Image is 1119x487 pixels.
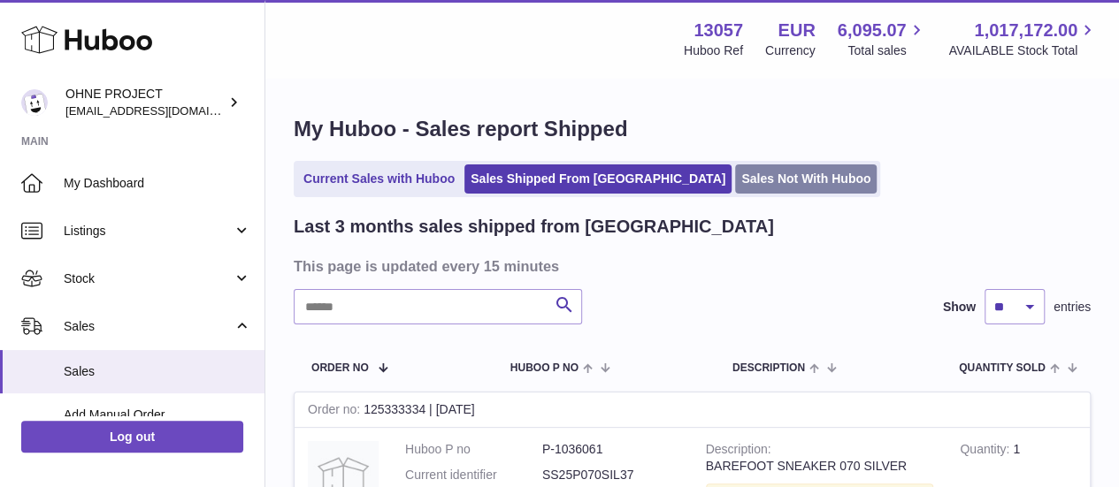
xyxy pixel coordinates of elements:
dt: Current identifier [405,467,542,483]
span: Quantity Sold [959,362,1046,374]
a: 6,095.07 Total sales [838,19,927,59]
span: Sales [64,363,251,380]
strong: EUR [778,19,815,42]
a: Sales Shipped From [GEOGRAPHIC_DATA] [464,164,732,194]
div: Huboo Ref [684,42,743,59]
div: OHNE PROJECT [65,86,225,119]
span: Listings [64,223,233,240]
strong: Quantity [960,442,1013,460]
span: 6,095.07 [838,19,907,42]
dd: SS25P070SIL37 [542,467,679,483]
a: 1,017,172.00 AVAILABLE Stock Total [948,19,1098,59]
span: Total sales [847,42,926,59]
span: entries [1054,299,1091,316]
span: Add Manual Order [64,407,251,423]
span: My Dashboard [64,175,251,192]
h1: My Huboo - Sales report Shipped [294,115,1091,143]
img: internalAdmin-13057@internal.huboo.com [21,89,48,116]
label: Show [943,299,976,316]
span: Huboo P no [510,362,579,374]
dd: P-1036061 [542,441,679,458]
span: 1,017,172.00 [974,19,1077,42]
a: Sales Not With Huboo [735,164,877,194]
strong: Description [706,442,771,460]
div: BAREFOOT SNEAKER 070 SILVER [706,458,934,475]
strong: 13057 [694,19,743,42]
span: Description [732,362,805,374]
a: Current Sales with Huboo [297,164,461,194]
div: 125333334 | [DATE] [295,392,1090,428]
h3: This page is updated every 15 minutes [294,256,1086,276]
span: Stock [64,270,233,287]
div: Currency [765,42,816,59]
span: [EMAIL_ADDRESS][DOMAIN_NAME] [65,103,260,118]
span: Order No [311,362,369,374]
span: AVAILABLE Stock Total [948,42,1098,59]
span: Sales [64,318,233,335]
a: Log out [21,421,243,453]
dt: Huboo P no [405,441,542,458]
h2: Last 3 months sales shipped from [GEOGRAPHIC_DATA] [294,215,774,239]
strong: Order no [308,402,364,421]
